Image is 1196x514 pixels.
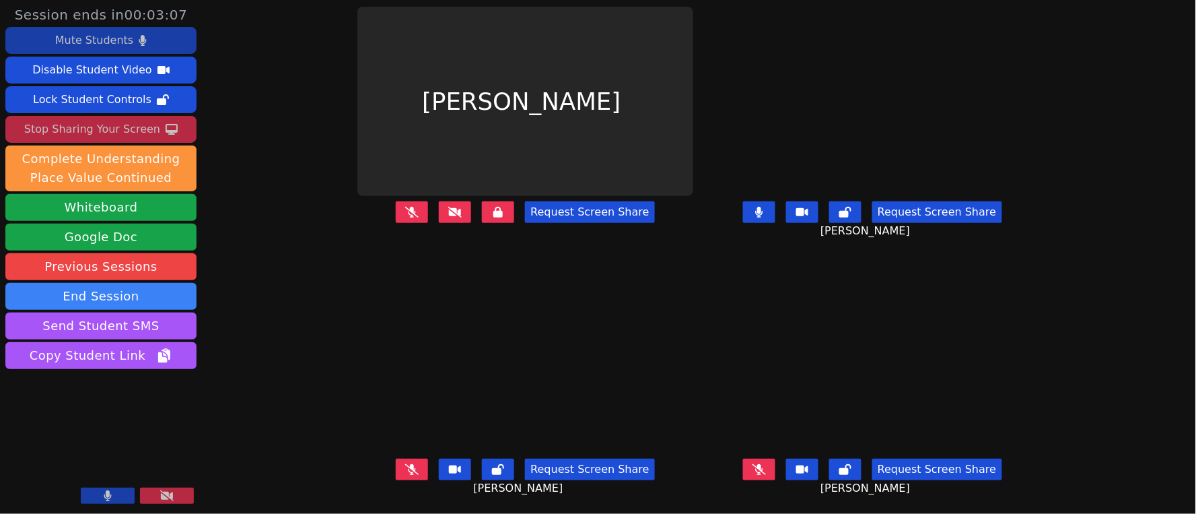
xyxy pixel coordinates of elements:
div: Stop Sharing Your Screen [24,119,160,140]
div: Disable Student Video [32,59,151,81]
button: Request Screen Share [872,459,1001,480]
button: Complete Understanding Place Value Continued [5,146,197,191]
time: 00:03:07 [125,7,188,23]
button: Lock Student Controls [5,86,197,113]
div: [PERSON_NAME] [357,7,694,196]
div: Mute Students [55,30,133,51]
button: Send Student SMS [5,313,197,340]
button: Copy Student Link [5,342,197,369]
button: Mute Students [5,27,197,54]
button: End Session [5,283,197,310]
button: Request Screen Share [525,459,654,480]
button: Request Screen Share [872,201,1001,223]
a: Previous Sessions [5,253,197,280]
span: Copy Student Link [30,346,172,365]
button: Disable Student Video [5,57,197,84]
div: Lock Student Controls [33,89,151,110]
button: Request Screen Share [525,201,654,223]
span: [PERSON_NAME] [820,223,913,239]
span: [PERSON_NAME] [820,480,913,496]
a: Google Doc [5,224,197,251]
span: [PERSON_NAME] [474,480,567,496]
button: Stop Sharing Your Screen [5,116,197,143]
span: Session ends in [15,5,188,24]
button: Whiteboard [5,194,197,221]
